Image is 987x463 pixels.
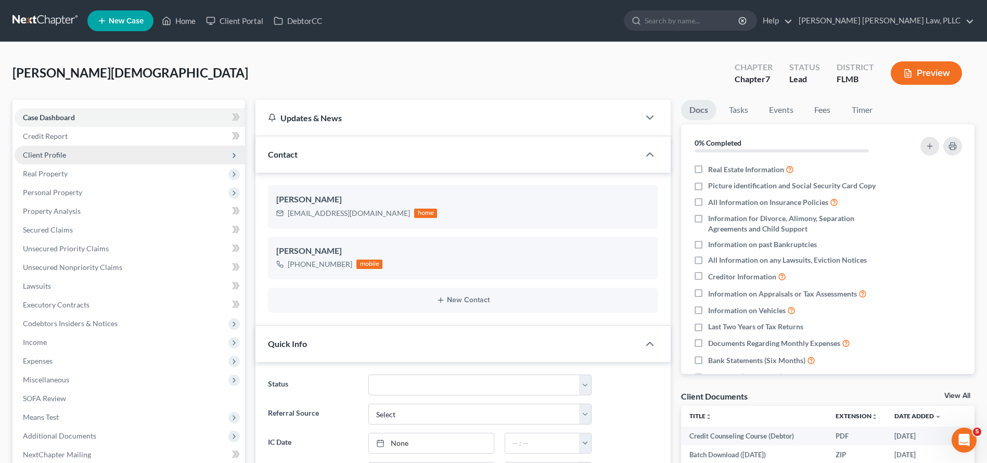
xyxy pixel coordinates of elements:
span: Real Estate Information [708,164,784,175]
div: FLMB [837,73,874,85]
span: [PERSON_NAME][DEMOGRAPHIC_DATA] [12,65,248,80]
div: [PHONE_NUMBER] [288,259,352,269]
span: 5 [973,428,981,436]
span: Case Dashboard [23,113,75,122]
span: Executory Contracts [23,300,89,309]
a: Unsecured Nonpriority Claims [15,258,245,277]
i: unfold_more [871,414,878,420]
div: mobile [356,260,382,269]
div: [PERSON_NAME] [276,194,650,206]
a: Tasks [721,100,757,120]
span: Additional Documents [23,431,96,440]
div: Lead [789,73,820,85]
td: PDF [827,427,886,445]
span: Property Analysis [23,207,81,215]
span: Information on past Bankruptcies [708,239,817,250]
div: [PERSON_NAME] [276,245,650,258]
span: Lawsuits [23,281,51,290]
span: Unsecured Priority Claims [23,244,109,253]
span: Means Test [23,413,59,421]
span: Last Two Years of Tax Returns [708,321,803,332]
label: Referral Source [263,404,363,425]
span: Information on Appraisals or Tax Assessments [708,289,857,299]
td: [DATE] [886,427,950,445]
div: Chapter [735,73,773,85]
span: Income [23,338,47,346]
a: Fees [806,100,839,120]
a: Help [758,11,792,30]
span: Picture identification and Social Security Card Copy [708,181,876,191]
span: Unsecured Nonpriority Claims [23,263,122,272]
span: Contact [268,149,298,159]
a: Unsecured Priority Claims [15,239,245,258]
div: [EMAIL_ADDRESS][DOMAIN_NAME] [288,208,410,218]
span: SOFA Review [23,394,66,403]
div: Updates & News [268,112,627,123]
span: Quick Info [268,339,307,349]
span: Client Profile [23,150,66,159]
a: Events [761,100,802,120]
label: IC Date [263,433,363,454]
span: Information for Divorce, Alimony, Separation Agreements and Child Support [708,213,892,234]
span: Pay Stubs (Six Months) [708,371,783,382]
td: Credit Counseling Course (Debtor) [681,427,827,445]
span: All Information on Insurance Policies [708,197,828,208]
i: expand_more [935,414,941,420]
span: Real Property [23,169,68,178]
span: Information on Vehicles [708,305,786,316]
span: Documents Regarding Monthly Expenses [708,338,840,349]
a: None [369,433,494,453]
input: Search by name... [645,11,740,30]
span: Credit Report [23,132,68,140]
a: Credit Report [15,127,245,146]
input: -- : -- [505,433,580,453]
a: Extensionunfold_more [836,412,878,420]
span: Codebtors Insiders & Notices [23,319,118,328]
div: Chapter [735,61,773,73]
a: Case Dashboard [15,108,245,127]
div: home [414,209,437,218]
span: New Case [109,17,144,25]
div: Status [789,61,820,73]
a: Date Added expand_more [894,412,941,420]
span: Miscellaneous [23,375,69,384]
a: Home [157,11,201,30]
a: Lawsuits [15,277,245,295]
span: All Information on any Lawsuits, Eviction Notices [708,255,867,265]
span: Bank Statements (Six Months) [708,355,805,366]
a: Docs [681,100,716,120]
a: DebtorCC [268,11,327,30]
a: View All [944,392,970,400]
iframe: Intercom live chat [952,428,977,453]
span: 7 [765,74,770,84]
a: Property Analysis [15,202,245,221]
div: District [837,61,874,73]
a: Client Portal [201,11,268,30]
span: Secured Claims [23,225,73,234]
button: Preview [891,61,962,85]
span: NextChapter Mailing [23,450,91,459]
a: Secured Claims [15,221,245,239]
div: Client Documents [681,391,748,402]
label: Status [263,375,363,395]
a: Executory Contracts [15,295,245,314]
a: Titleunfold_more [689,412,712,420]
a: Timer [843,100,881,120]
span: Expenses [23,356,53,365]
button: New Contact [276,296,650,304]
i: unfold_more [706,414,712,420]
span: Personal Property [23,188,82,197]
a: [PERSON_NAME] [PERSON_NAME] Law, PLLC [793,11,974,30]
a: SOFA Review [15,389,245,408]
span: Creditor Information [708,272,776,282]
strong: 0% Completed [695,138,741,147]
